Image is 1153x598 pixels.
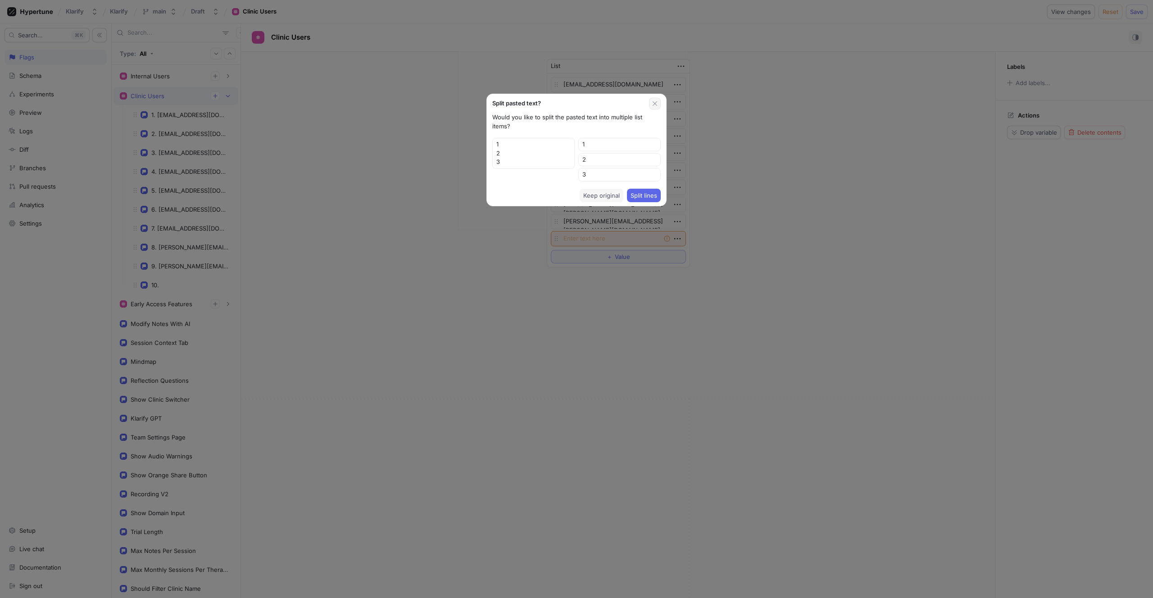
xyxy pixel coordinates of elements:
li: 1 [578,138,661,151]
button: Keep original [580,189,623,202]
p: Would you like to split the pasted text into multiple list items? [492,113,661,131]
div: Split pasted text? [492,99,649,108]
li: 1 2 3 [492,138,575,169]
span: Split lines [631,193,657,198]
li: 3 [578,168,661,181]
button: Split lines [627,189,661,202]
li: 2 [578,153,661,167]
span: Keep original [583,193,620,198]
